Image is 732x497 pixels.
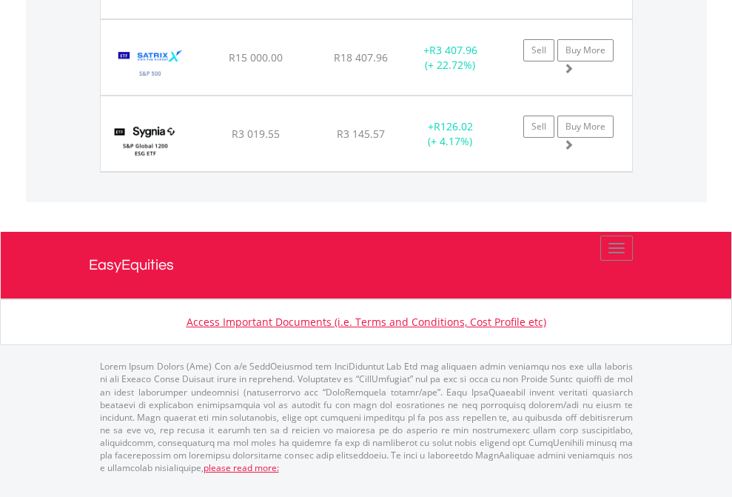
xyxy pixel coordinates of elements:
img: TFSA.SYGESG.png [108,115,183,167]
a: Buy More [557,39,614,61]
span: R18 407.96 [334,50,388,64]
a: EasyEquities [89,232,644,298]
div: + (+ 22.72%) [404,43,497,73]
p: Lorem Ipsum Dolors (Ame) Con a/e SeddOeiusmod tem InciDiduntut Lab Etd mag aliquaen admin veniamq... [100,360,633,474]
span: R15 000.00 [229,50,283,64]
span: R3 407.96 [429,43,477,57]
span: R126.02 [434,119,473,133]
span: R3 019.55 [232,127,280,141]
a: Buy More [557,116,614,138]
a: Sell [523,39,554,61]
div: + (+ 4.17%) [404,119,497,149]
a: Access Important Documents (i.e. Terms and Conditions, Cost Profile etc) [187,315,546,329]
img: TFSA.STX500.png [108,39,193,91]
a: please read more: [204,461,279,474]
a: Sell [523,116,554,138]
span: R3 145.57 [337,127,385,141]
